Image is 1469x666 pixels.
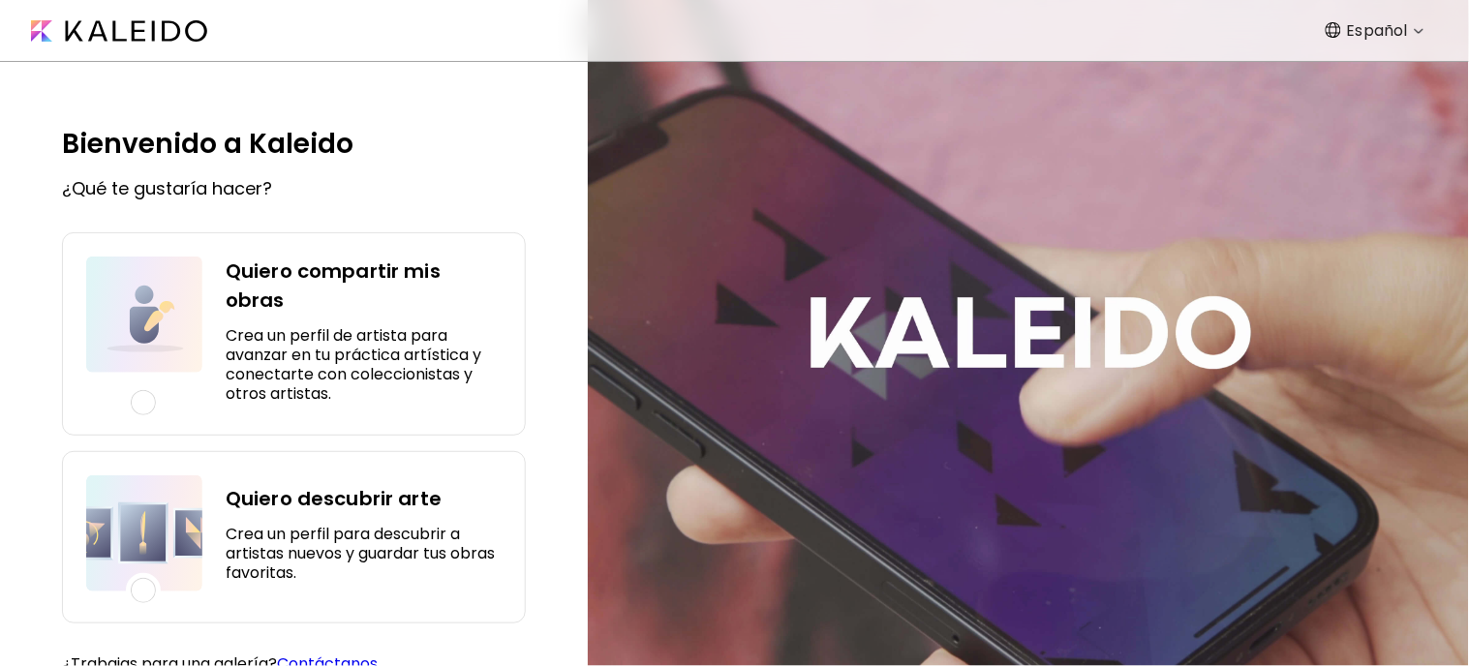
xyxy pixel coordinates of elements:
[62,176,272,201] h5: ¿Qué te gustaría hacer?
[226,484,502,513] h4: Quiero descubrir arte
[86,475,202,591] img: illustration
[1331,15,1431,46] div: Español
[226,257,502,315] h4: Quiero compartir mis obras
[226,525,502,583] h5: Crea un perfil para descubrir a artistas nuevos y guardar tus obras favoritas.
[62,124,353,165] h5: Bienvenido a Kaleido
[31,20,207,42] img: Kaleido
[86,257,202,373] img: illustration
[226,326,502,404] h5: Crea un perfil de artista para avanzar en tu práctica artística y conectarte con coleccionistas y...
[1326,22,1341,38] img: Language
